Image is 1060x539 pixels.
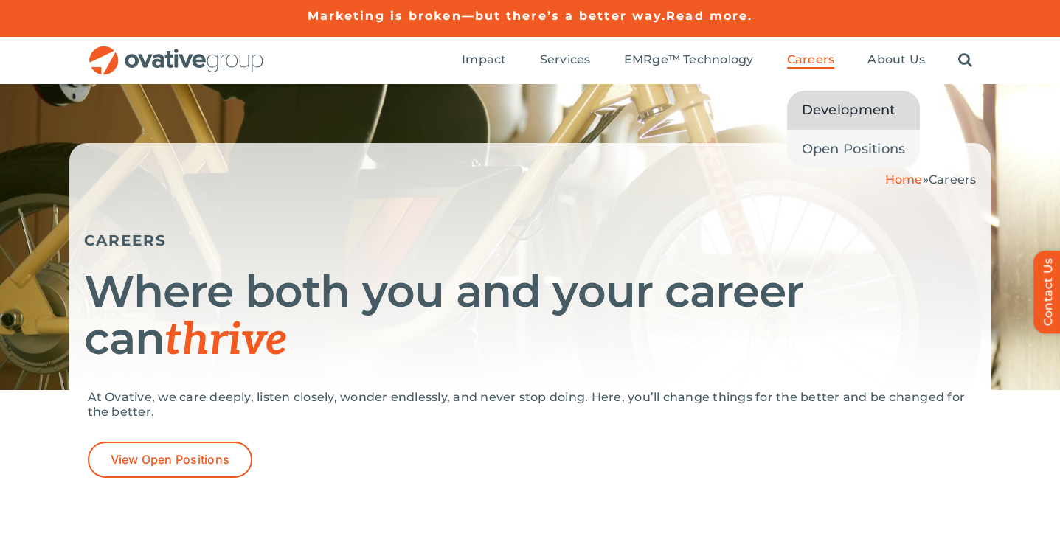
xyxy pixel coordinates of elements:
[787,52,835,67] span: Careers
[787,130,921,168] a: Open Positions
[958,52,972,69] a: Search
[929,173,977,187] span: Careers
[308,9,667,23] a: Marketing is broken—but there’s a better way.
[802,139,906,159] span: Open Positions
[164,314,288,367] span: thrive
[867,52,925,67] span: About Us
[624,52,754,69] a: EMRge™ Technology
[84,232,977,249] h5: CAREERS
[111,453,230,467] span: View Open Positions
[88,390,973,420] p: At Ovative, we care deeply, listen closely, wonder endlessly, and never stop doing. Here, you’ll ...
[802,100,896,120] span: Development
[540,52,591,69] a: Services
[787,91,921,129] a: Development
[462,37,972,84] nav: Menu
[666,9,752,23] a: Read more.
[624,52,754,67] span: EMRge™ Technology
[462,52,506,69] a: Impact
[88,44,265,58] a: OG_Full_horizontal_RGB
[88,442,253,478] a: View Open Positions
[867,52,925,69] a: About Us
[540,52,591,67] span: Services
[885,173,923,187] a: Home
[462,52,506,67] span: Impact
[885,173,977,187] span: »
[787,52,835,69] a: Careers
[84,268,977,364] h1: Where both you and your career can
